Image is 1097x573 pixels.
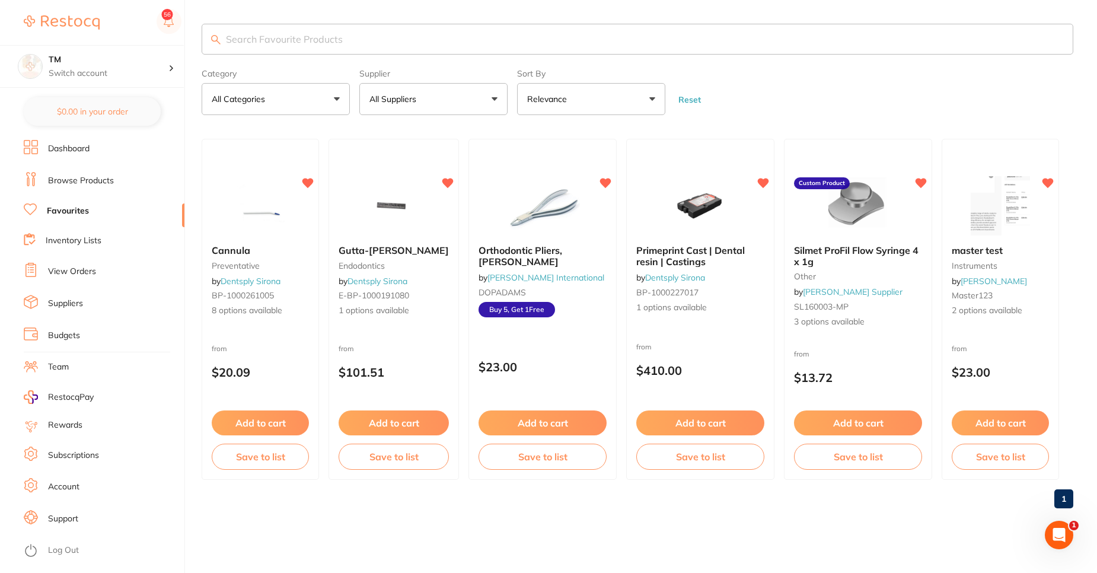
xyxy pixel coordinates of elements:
[479,245,607,267] b: Orthodontic Pliers, Adams
[339,276,407,286] span: by
[794,316,922,328] span: 3 options available
[24,390,94,404] a: RestocqPay
[369,93,421,105] p: All Suppliers
[636,272,705,283] span: by
[794,371,922,384] p: $13.72
[24,390,38,404] img: RestocqPay
[803,286,903,297] a: [PERSON_NAME] Supplier
[636,444,764,470] button: Save to list
[48,266,96,278] a: View Orders
[24,97,161,126] button: $0.00 in your order
[339,290,409,301] span: E-BP-1000191080
[962,176,1039,235] img: master test
[819,176,897,235] img: Silmet ProFil Flow Syringe 4 x 1g
[48,391,94,403] span: RestocqPay
[952,344,967,353] span: from
[202,83,350,115] button: All Categories
[48,175,114,187] a: Browse Products
[48,298,83,310] a: Suppliers
[202,24,1073,55] input: Search Favourite Products
[794,245,922,267] b: Silmet ProFil Flow Syringe 4 x 1g
[339,365,449,379] p: $101.51
[212,444,309,470] button: Save to list
[794,301,849,312] span: SL160003-MP
[48,330,80,342] a: Budgets
[24,542,181,561] button: Log Out
[479,272,604,283] span: by
[49,68,168,79] p: Switch account
[339,261,449,270] small: endodontics
[347,276,407,286] a: Dentsply Sirona
[479,444,607,470] button: Save to list
[952,305,1049,317] span: 2 options available
[952,261,1049,270] small: instruments
[952,444,1049,470] button: Save to list
[636,287,699,298] span: BP-1000227017
[339,244,449,256] span: Gutta-[PERSON_NAME]
[952,245,1049,256] b: master test
[339,305,449,317] span: 1 options available
[212,93,270,105] p: All Categories
[212,344,227,353] span: from
[636,302,764,314] span: 1 options available
[487,272,604,283] a: [PERSON_NAME] International
[636,245,764,267] b: Primeprint Cast | Dental resin | Castings
[212,365,309,379] p: $20.09
[339,410,449,435] button: Add to cart
[212,276,280,286] span: by
[48,450,99,461] a: Subscriptions
[222,176,299,235] img: Cannula
[48,481,79,493] a: Account
[794,349,809,358] span: from
[794,410,922,435] button: Add to cart
[961,276,1027,286] a: [PERSON_NAME]
[636,410,764,435] button: Add to cart
[794,272,922,281] small: other
[794,177,850,189] label: Custom Product
[636,244,745,267] span: Primeprint Cast | Dental resin | Castings
[202,69,350,78] label: Category
[49,54,168,66] h4: TM
[527,93,572,105] p: Relevance
[645,272,705,283] a: Dentsply Sirona
[212,244,250,256] span: Cannula
[479,410,607,435] button: Add to cart
[221,276,280,286] a: Dentsply Sirona
[504,176,581,235] img: Orthodontic Pliers, Adams
[339,245,449,256] b: Gutta-Percha Gauge
[1045,521,1073,549] iframe: Intercom live chat
[24,15,100,30] img: Restocq Logo
[952,410,1049,435] button: Add to cart
[46,235,101,247] a: Inventory Lists
[48,419,82,431] a: Rewards
[339,444,449,470] button: Save to list
[359,83,508,115] button: All Suppliers
[212,410,309,435] button: Add to cart
[479,360,607,374] p: $23.00
[1054,487,1073,511] a: 1
[952,276,1027,286] span: by
[794,444,922,470] button: Save to list
[48,545,79,556] a: Log Out
[48,143,90,155] a: Dashboard
[952,244,1003,256] span: master test
[212,261,309,270] small: preventative
[212,290,274,301] span: BP-1000261005
[212,305,309,317] span: 8 options available
[47,205,89,217] a: Favourites
[339,344,354,353] span: from
[517,83,665,115] button: Relevance
[952,290,993,301] span: master123
[1069,521,1079,530] span: 1
[662,176,739,235] img: Primeprint Cast | Dental resin | Castings
[794,286,903,297] span: by
[479,244,562,267] span: Orthodontic Pliers, [PERSON_NAME]
[355,176,432,235] img: Gutta-Percha Gauge
[212,245,309,256] b: Cannula
[517,69,665,78] label: Sort By
[48,513,78,525] a: Support
[24,9,100,36] a: Restocq Logo
[952,365,1049,379] p: $23.00
[479,287,526,298] span: DOPADAMS
[794,244,919,267] span: Silmet ProFil Flow Syringe 4 x 1g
